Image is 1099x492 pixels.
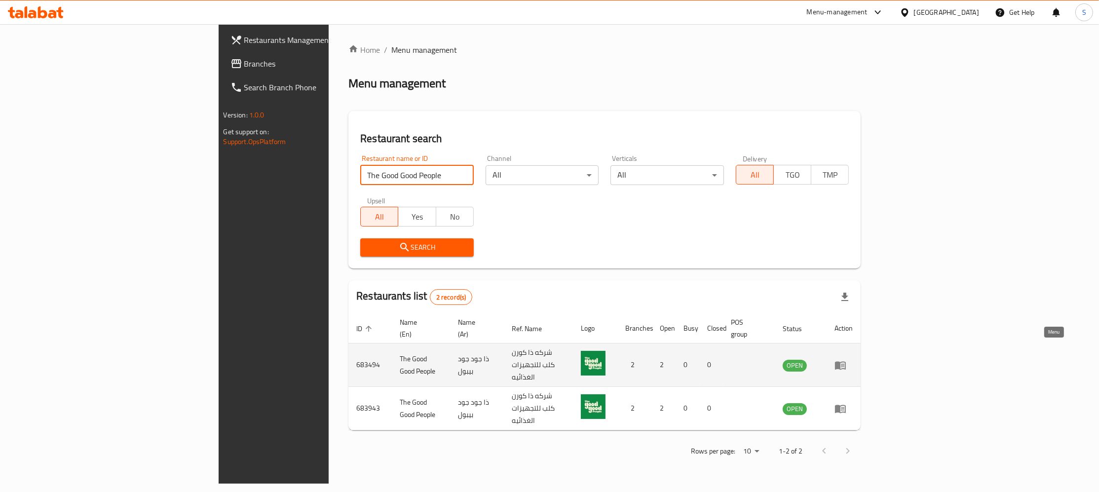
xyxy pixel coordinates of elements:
[356,289,472,305] h2: Restaurants list
[699,343,723,387] td: 0
[743,155,767,162] label: Delivery
[486,165,599,185] div: All
[731,316,763,340] span: POS group
[736,165,774,185] button: All
[398,207,436,227] button: Yes
[783,360,807,371] span: OPEN
[223,76,402,99] a: Search Branch Phone
[914,7,979,18] div: [GEOGRAPHIC_DATA]
[676,387,699,430] td: 0
[348,313,861,430] table: enhanced table
[740,168,770,182] span: All
[224,135,286,148] a: Support.OpsPlatform
[368,241,466,254] span: Search
[392,343,450,387] td: The Good Good People
[430,293,472,302] span: 2 record(s)
[402,210,432,224] span: Yes
[739,444,763,459] div: Rows per page:
[244,81,394,93] span: Search Branch Phone
[783,403,807,415] span: OPEN
[778,168,807,182] span: TGO
[834,403,853,415] div: Menu
[617,387,652,430] td: 2
[581,394,606,419] img: The Good Good People
[652,343,676,387] td: 2
[652,387,676,430] td: 2
[224,109,248,121] span: Version:
[617,343,652,387] td: 2
[815,168,845,182] span: TMP
[348,44,861,56] nav: breadcrumb
[400,316,438,340] span: Name (En)
[573,313,617,343] th: Logo
[783,360,807,372] div: OPEN
[244,34,394,46] span: Restaurants Management
[699,313,723,343] th: Closed
[458,316,493,340] span: Name (Ar)
[581,351,606,376] img: The Good Good People
[224,125,269,138] span: Get support on:
[699,387,723,430] td: 0
[440,210,470,224] span: No
[450,387,504,430] td: ذا جود جود بيبول
[504,343,573,387] td: شركه ذا كورن كلب للتجهيزات الغذائيه
[676,313,699,343] th: Busy
[783,323,815,335] span: Status
[691,445,735,457] p: Rows per page:
[356,323,375,335] span: ID
[833,285,857,309] div: Export file
[223,28,402,52] a: Restaurants Management
[360,238,474,257] button: Search
[676,343,699,387] td: 0
[450,343,504,387] td: ذا جود جود بيبول
[1082,7,1086,18] span: S
[391,44,457,56] span: Menu management
[773,165,811,185] button: TGO
[244,58,394,70] span: Branches
[512,323,555,335] span: Ref. Name
[430,289,473,305] div: Total records count
[360,131,849,146] h2: Restaurant search
[365,210,394,224] span: All
[610,165,724,185] div: All
[360,207,398,227] button: All
[367,197,385,204] label: Upsell
[617,313,652,343] th: Branches
[807,6,868,18] div: Menu-management
[223,52,402,76] a: Branches
[811,165,849,185] button: TMP
[504,387,573,430] td: شركه ذا كورن كلب للتجهيزات الغذائيه
[827,313,861,343] th: Action
[779,445,802,457] p: 1-2 of 2
[392,387,450,430] td: The Good Good People
[249,109,265,121] span: 1.0.0
[652,313,676,343] th: Open
[436,207,474,227] button: No
[360,165,474,185] input: Search for restaurant name or ID..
